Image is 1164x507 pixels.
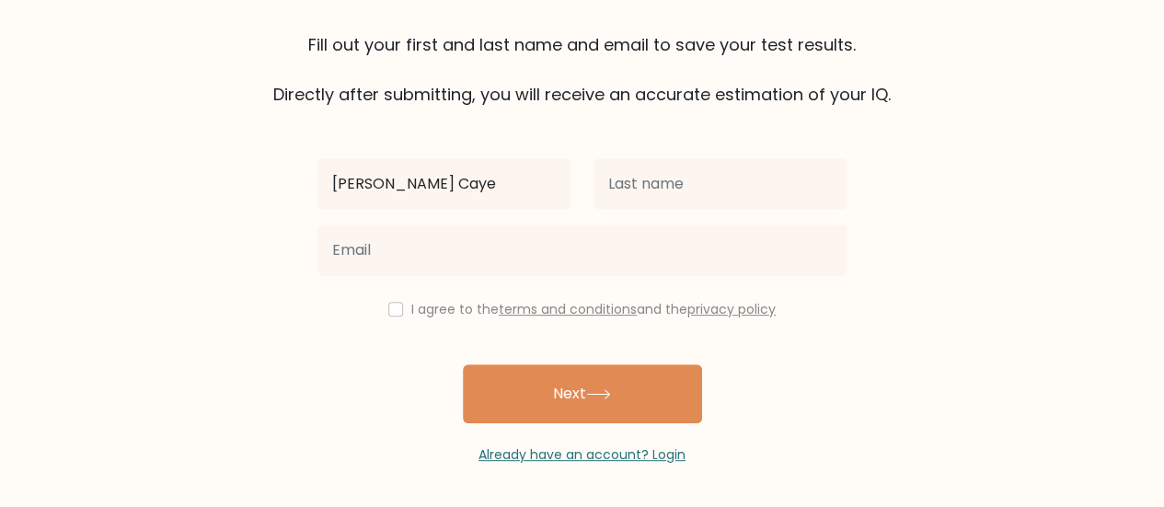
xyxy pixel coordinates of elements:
[478,445,686,464] a: Already have an account? Login
[594,158,847,210] input: Last name
[463,364,702,423] button: Next
[58,32,1107,107] div: Fill out your first and last name and email to save your test results. Directly after submitting,...
[499,300,637,318] a: terms and conditions
[411,300,776,318] label: I agree to the and the
[687,300,776,318] a: privacy policy
[317,225,847,276] input: Email
[317,158,571,210] input: First name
